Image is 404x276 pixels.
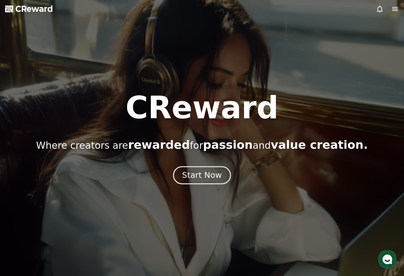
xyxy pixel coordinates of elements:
a: Messages [42,203,82,219]
span: rewarded [128,138,190,151]
button: Start Now [173,166,231,184]
div: Start Now [182,170,222,181]
span: Messages [53,213,72,218]
h1: CReward [126,92,278,123]
a: Home [2,203,42,219]
span: passion [203,138,253,151]
span: Settings [95,212,110,217]
span: value creation. [271,138,368,151]
a: Settings [82,203,123,219]
span: CReward [15,4,53,14]
span: Home [16,212,27,217]
a: CReward [5,4,53,14]
a: Start Now [174,173,230,179]
p: Where creators are for and [36,138,368,151]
